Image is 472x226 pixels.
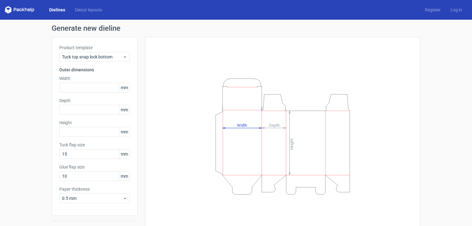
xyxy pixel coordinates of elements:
span: mm [119,172,130,181]
span: mm [119,149,130,159]
label: Depth [59,97,130,104]
span: mm [119,105,130,114]
span: mm [119,83,130,92]
label: Paper thickness [59,186,130,192]
tspan: Width [237,123,247,127]
h3: Outer dimensions [59,67,130,73]
span: Tuck top snap lock bottom [62,54,123,60]
a: Diecut layouts [70,7,107,13]
a: Dielines [44,7,70,13]
tspan: Height [289,138,294,150]
span: 0.5 mm [62,195,123,201]
label: Width [59,75,130,81]
label: Height [59,120,130,126]
span: mm [119,127,130,137]
tspan: Depth [269,123,280,127]
label: Product template [59,45,130,51]
label: Glue flap size [59,164,130,170]
a: Log in [446,7,467,13]
label: Tuck flap size [59,142,130,148]
h1: Generate new dieline [52,25,420,32]
a: Register [420,7,446,13]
